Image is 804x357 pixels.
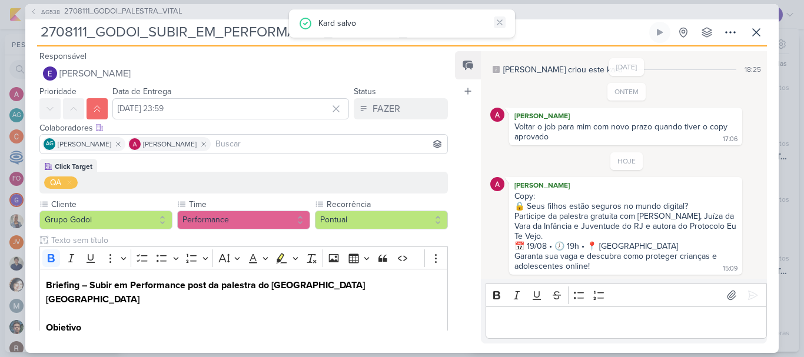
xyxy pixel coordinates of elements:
label: Prioridade [39,86,77,96]
div: Editor editing area: main [486,306,767,339]
div: Click Target [55,161,92,172]
span: [PERSON_NAME] [58,139,111,149]
p: AG [46,141,54,147]
div: Editor toolbar [486,283,767,306]
label: Cliente [50,198,172,211]
button: [PERSON_NAME] [39,63,448,84]
label: Responsável [39,51,87,61]
div: [PERSON_NAME] criou este kard [503,64,623,76]
img: Alessandra Gomes [490,177,504,191]
input: Buscar [213,137,445,151]
div: 18:25 [745,64,761,75]
strong: Objetivo [46,322,81,333]
button: FAZER [354,98,448,119]
label: Data de Entrega [112,86,171,96]
img: Alessandra Gomes [129,138,141,150]
div: FAZER [373,102,400,116]
button: Performance [177,211,310,229]
input: Select a date [112,98,349,119]
img: Alessandra Gomes [490,108,504,122]
div: Ligar relógio [655,28,665,37]
div: Editor toolbar [39,246,448,269]
img: Eduardo Quaresma [43,66,57,81]
label: Status [354,86,376,96]
div: Voltar o job para mim com novo prazo quando tiver o copy aprovado [514,122,730,142]
div: Aline Gimenez Graciano [44,138,55,150]
button: Grupo Godoi [39,211,172,229]
button: Pontual [315,211,448,229]
input: Kard Sem Título [37,22,647,43]
div: 17:06 [723,135,737,144]
div: Colaboradores [39,122,448,134]
label: Recorrência [325,198,448,211]
span: [PERSON_NAME] [143,139,197,149]
div: 15:09 [723,264,737,273]
strong: Briefing – Subir em Performance post da palestra do [GEOGRAPHIC_DATA] [GEOGRAPHIC_DATA] [46,279,365,305]
span: [PERSON_NAME] [59,66,131,81]
div: Copy: 🔒 Seus filhos estão seguros no mundo digital? Participe da palestra gratuita com [PERSON_NA... [514,191,739,271]
input: Texto sem título [49,234,448,246]
div: [PERSON_NAME] [511,179,740,191]
div: [PERSON_NAME] [511,110,740,122]
label: Time [188,198,310,211]
div: QA [50,176,61,189]
div: Kard salvo [318,16,491,29]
